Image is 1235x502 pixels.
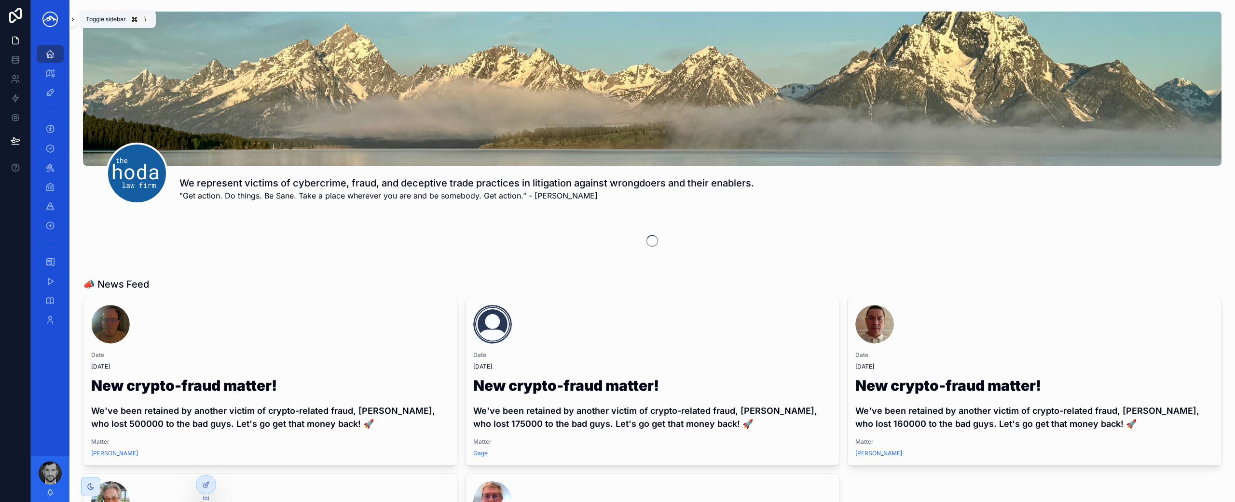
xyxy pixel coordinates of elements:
[141,15,149,23] span: \
[91,378,449,396] h1: New crypto-fraud matter!
[473,404,831,430] h4: We've been retained by another victim of crypto-related fraud, [PERSON_NAME], who lost 175000 to ...
[473,363,831,370] span: [DATE]
[91,404,449,430] h4: We've been retained by another victim of crypto-related fraud, [PERSON_NAME], who lost 500000 to ...
[855,404,1213,430] h4: We've been retained by another victim of crypto-related fraud, [PERSON_NAME], who lost 160000 to ...
[473,351,831,359] span: Date
[473,438,831,446] span: Matter
[855,363,1213,370] span: [DATE]
[86,15,126,23] span: Toggle sidebar
[855,438,1213,446] span: Matter
[855,351,1213,359] span: Date
[91,363,449,370] span: [DATE]
[83,277,149,291] h1: 📣 News Feed
[179,176,754,190] h1: We represent victims of cybercrime, fraud, and deceptive trade practices in litigation against wr...
[91,351,449,359] span: Date
[855,449,902,457] a: [PERSON_NAME]
[91,438,449,446] span: Matter
[179,190,754,201] span: "Get action. Do things. Be Sane. Take a place wherever you are and be somebody. Get action." - [P...
[91,449,138,457] a: [PERSON_NAME]
[855,378,1213,396] h1: New crypto-fraud matter!
[473,449,488,457] a: Gage
[31,39,69,341] div: scrollable content
[473,378,831,396] h1: New crypto-fraud matter!
[39,12,62,27] img: App logo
